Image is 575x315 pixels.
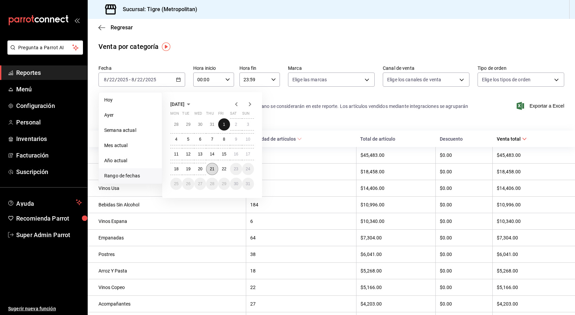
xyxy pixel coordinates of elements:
[234,181,238,186] abbr: August 30, 2025
[440,169,488,174] div: $0.00
[174,181,178,186] abbr: August 25, 2025
[497,169,564,174] div: $18,458.00
[98,202,242,207] div: Bebidas Sin Alcohol
[98,235,242,240] div: Empanadas
[497,252,564,257] div: $6,041.00
[361,252,431,257] div: $6,041.00
[174,167,178,171] abbr: August 18, 2025
[206,118,218,131] button: July 31, 2025
[218,133,230,145] button: August 8, 2025
[98,95,469,103] p: Nota
[170,148,182,160] button: August 11, 2025
[250,169,352,174] div: 66
[18,44,73,51] span: Pregunta a Parrot AI
[170,111,179,118] abbr: Monday
[250,252,352,257] div: 38
[16,151,82,160] span: Facturación
[210,181,214,186] abbr: August 28, 2025
[182,118,194,131] button: July 29, 2025
[98,301,242,307] div: Acompañantes
[250,152,352,158] div: 66
[170,178,182,190] button: August 25, 2025
[198,122,202,127] abbr: July 30, 2025
[361,235,431,240] div: $7,304.00
[440,285,488,290] div: $0.00
[194,118,206,131] button: July 30, 2025
[211,137,213,142] abbr: August 7, 2025
[235,122,237,127] abbr: August 2, 2025
[162,42,170,51] img: Tooltip marker
[440,235,488,240] div: $0.00
[361,219,431,224] div: $10,340.00
[145,77,156,82] input: ----
[186,152,190,156] abbr: August 12, 2025
[104,142,156,149] span: Mes actual
[518,102,564,110] span: Exportar a Excel
[239,66,280,70] label: Hora fin
[497,185,564,191] div: $14,406.00
[235,137,237,142] abbr: August 9, 2025
[242,118,254,131] button: August 3, 2025
[186,181,190,186] abbr: August 26, 2025
[497,202,564,207] div: $10,996.00
[186,167,190,171] abbr: August 19, 2025
[135,77,137,82] span: /
[193,66,234,70] label: Hora inicio
[230,178,242,190] button: August 30, 2025
[361,301,431,307] div: $4,203.00
[250,235,352,240] div: 64
[246,137,250,142] abbr: August 10, 2025
[234,167,238,171] abbr: August 23, 2025
[497,268,564,274] div: $5,268.00
[206,148,218,160] button: August 14, 2025
[117,5,197,13] h3: Sucursal: Tigre (Metropolitan)
[170,118,182,131] button: July 28, 2025
[206,163,218,175] button: August 21, 2025
[129,77,131,82] span: -
[16,101,82,110] span: Configuración
[246,181,250,186] abbr: August 31, 2025
[210,122,214,127] abbr: July 31, 2025
[174,152,178,156] abbr: August 11, 2025
[436,131,493,147] th: Descuento
[98,285,242,290] div: Vinos Copeo
[230,133,242,145] button: August 9, 2025
[182,148,194,160] button: August 12, 2025
[98,66,185,70] label: Fecha
[383,66,469,70] label: Canal de venta
[361,185,431,191] div: $14,406.00
[361,285,431,290] div: $5,166.00
[234,152,238,156] abbr: August 16, 2025
[218,148,230,160] button: August 15, 2025
[250,202,352,207] div: 184
[187,137,190,142] abbr: August 5, 2025
[222,167,226,171] abbr: August 22, 2025
[440,301,488,307] div: $0.00
[288,66,375,70] label: Marca
[182,178,194,190] button: August 26, 2025
[242,163,254,175] button: August 24, 2025
[222,152,226,156] abbr: August 15, 2025
[497,235,564,240] div: $7,304.00
[210,167,214,171] abbr: August 21, 2025
[104,77,107,82] input: --
[175,137,177,142] abbr: August 4, 2025
[170,102,184,107] span: [DATE]
[182,163,194,175] button: August 19, 2025
[104,127,156,134] span: Semana actual
[218,163,230,175] button: August 22, 2025
[497,301,564,307] div: $4,203.00
[98,41,159,52] div: Venta por categoría
[16,167,82,176] span: Suscripción
[230,163,242,175] button: August 23, 2025
[199,137,201,142] abbr: August 6, 2025
[497,285,564,290] div: $5,166.00
[440,185,488,191] div: $0.00
[16,134,82,143] span: Inventarios
[170,133,182,145] button: August 4, 2025
[230,148,242,160] button: August 16, 2025
[182,111,189,118] abbr: Tuesday
[361,202,431,207] div: $10,996.00
[218,111,224,118] abbr: Friday
[250,301,352,307] div: 27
